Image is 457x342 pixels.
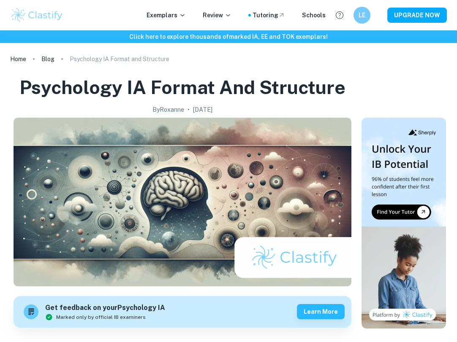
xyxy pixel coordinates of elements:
a: Blog [41,53,54,65]
a: Tutoring [253,11,285,20]
p: Exemplars [147,11,186,20]
h2: [DATE] [193,105,212,114]
img: Thumbnail [362,118,446,329]
span: Marked only by official IB examiners [56,313,146,321]
button: LE [354,7,370,24]
h6: LE [357,11,367,20]
h1: Psychology IA Format and Structure [19,75,345,100]
button: Learn more [297,304,345,319]
p: Psychology IA Format and Structure [70,54,169,64]
h6: Get feedback on your Psychology IA [45,303,165,313]
button: UPGRADE NOW [387,8,447,23]
p: Review [203,11,231,20]
p: • [188,105,190,114]
a: Get feedback on yourPsychology IAMarked only by official IB examinersLearn more [14,296,351,328]
img: Psychology IA Format and Structure cover image [14,118,351,286]
h6: Click here to explore thousands of marked IA, EE and TOK exemplars ! [2,32,455,41]
h2: By Roxanne [152,105,184,114]
img: Clastify logo [10,7,64,24]
a: Home [10,53,26,65]
a: Schools [302,11,326,20]
button: Help and Feedback [332,8,347,22]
